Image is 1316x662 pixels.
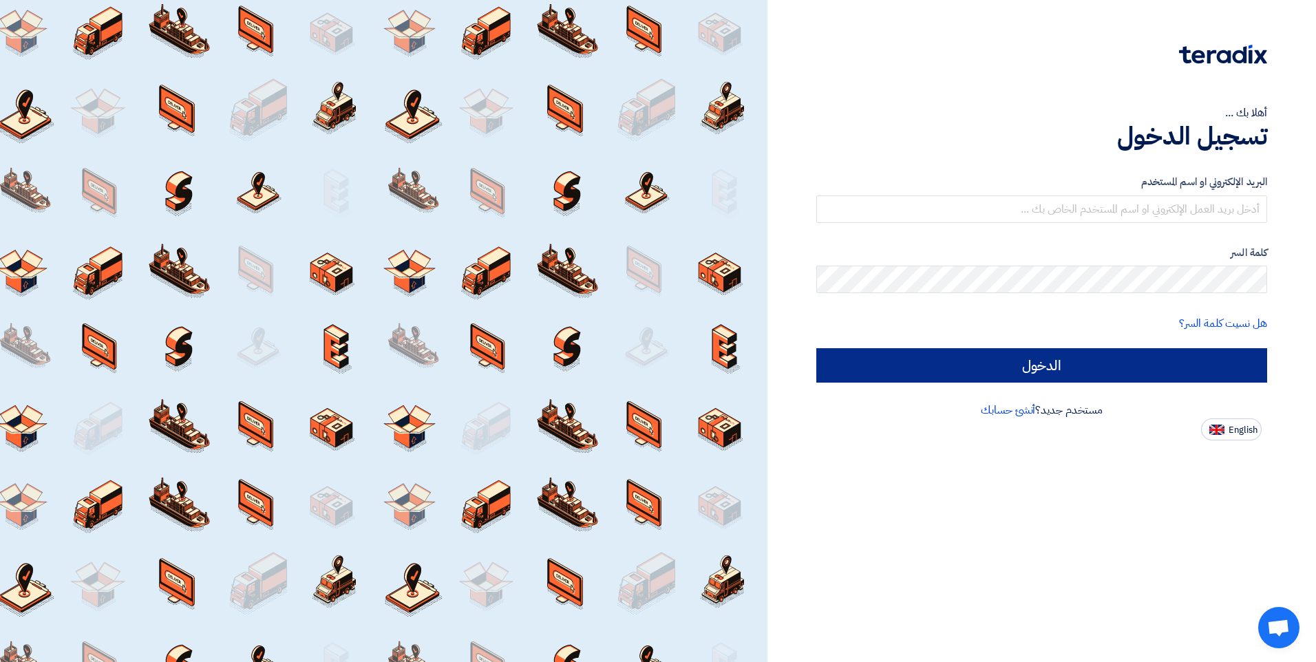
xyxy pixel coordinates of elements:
[816,195,1267,223] input: أدخل بريد العمل الإلكتروني او اسم المستخدم الخاص بك ...
[816,348,1267,383] input: الدخول
[1179,315,1267,332] a: هل نسيت كلمة السر؟
[816,105,1267,121] div: أهلا بك ...
[1229,425,1257,435] span: English
[1209,425,1224,435] img: en-US.png
[816,402,1267,418] div: مستخدم جديد؟
[1179,45,1267,64] img: Teradix logo
[816,245,1267,261] label: كلمة السر
[816,174,1267,190] label: البريد الإلكتروني او اسم المستخدم
[1258,607,1299,648] div: Open chat
[816,121,1267,151] h1: تسجيل الدخول
[981,402,1035,418] a: أنشئ حسابك
[1201,418,1262,440] button: English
